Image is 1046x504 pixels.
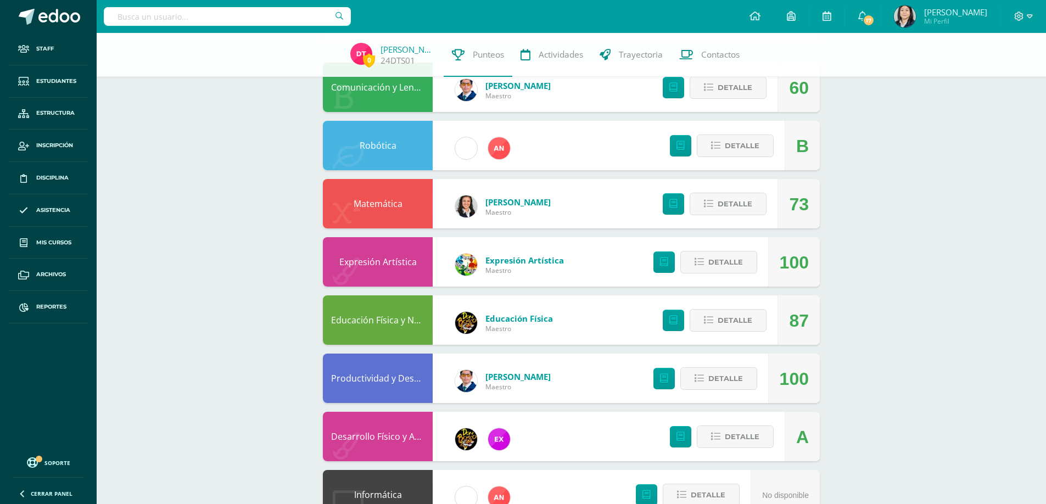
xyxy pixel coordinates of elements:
[339,256,417,268] a: Expresión Artística
[690,76,767,99] button: Detalle
[9,65,88,98] a: Estudiantes
[323,412,433,461] div: Desarrollo Físico y Artístico
[671,33,748,77] a: Contactos
[697,425,774,448] button: Detalle
[488,137,510,159] img: 35a1f8cfe552b0525d1a6bbd90ff6c8c.png
[9,291,88,323] a: Reportes
[9,227,88,259] a: Mis cursos
[36,173,69,182] span: Disciplina
[36,238,71,247] span: Mis cursos
[381,44,435,55] a: [PERSON_NAME]
[36,44,54,53] span: Staff
[331,372,442,384] a: Productividad y Desarrollo
[485,382,551,391] span: Maestro
[780,238,809,287] div: 100
[718,310,752,331] span: Detalle
[485,324,553,333] span: Maestro
[485,371,551,382] a: [PERSON_NAME]
[725,427,759,447] span: Detalle
[718,77,752,98] span: Detalle
[455,370,477,392] img: 059ccfba660c78d33e1d6e9d5a6a4bb6.png
[708,368,743,389] span: Detalle
[924,16,987,26] span: Mi Perfil
[539,49,583,60] span: Actividades
[36,77,76,86] span: Estudiantes
[360,139,396,152] a: Robótica
[323,121,433,170] div: Robótica
[512,33,591,77] a: Actividades
[619,49,663,60] span: Trayectoria
[780,354,809,404] div: 100
[36,109,75,117] span: Estructura
[924,7,987,18] span: [PERSON_NAME]
[36,141,73,150] span: Inscripción
[485,80,551,91] a: [PERSON_NAME]
[36,303,66,311] span: Reportes
[789,180,809,229] div: 73
[796,412,809,462] div: A
[863,14,875,26] span: 17
[690,309,767,332] button: Detalle
[485,197,551,208] a: [PERSON_NAME]
[455,195,477,217] img: b15e54589cdbd448c33dd63f135c9987.png
[455,79,477,101] img: 059ccfba660c78d33e1d6e9d5a6a4bb6.png
[31,490,72,497] span: Cerrar panel
[331,430,444,443] a: Desarrollo Físico y Artístico
[9,194,88,227] a: Asistencia
[9,98,88,130] a: Estructura
[444,33,512,77] a: Punteos
[473,49,504,60] span: Punteos
[9,130,88,162] a: Inscripción
[36,270,66,279] span: Archivos
[796,121,809,171] div: B
[9,33,88,65] a: Staff
[331,81,450,93] a: Comunicación y Lenguaje L.1
[9,162,88,194] a: Disciplina
[455,312,477,334] img: eda3c0d1caa5ac1a520cf0290d7c6ae4.png
[718,194,752,214] span: Detalle
[708,252,743,272] span: Detalle
[485,266,564,275] span: Maestro
[485,255,564,266] a: Expresión Artística
[789,296,809,345] div: 87
[323,237,433,287] div: Expresión Artística
[44,459,70,467] span: Soporte
[354,198,402,210] a: Matemática
[381,55,415,66] a: 24DTS01
[36,206,70,215] span: Asistencia
[323,354,433,403] div: Productividad y Desarrollo
[13,455,83,469] a: Soporte
[363,53,375,67] span: 0
[350,43,372,65] img: 71abf2bd482ea5c0124037d671430b91.png
[591,33,671,77] a: Trayectoria
[680,251,757,273] button: Detalle
[331,314,445,326] a: Educación Física y Natación
[488,428,510,450] img: ce84f7dabd80ed5f5aa83b4480291ac6.png
[455,428,477,450] img: 21dcd0747afb1b787494880446b9b401.png
[485,313,553,324] a: Educación Física
[323,295,433,345] div: Educación Física y Natación
[485,208,551,217] span: Maestro
[323,63,433,112] div: Comunicación y Lenguaje L.1
[455,254,477,276] img: 159e24a6ecedfdf8f489544946a573f0.png
[697,135,774,157] button: Detalle
[680,367,757,390] button: Detalle
[701,49,740,60] span: Contactos
[894,5,916,27] img: ab5b52e538c9069687ecb61632cf326d.png
[725,136,759,156] span: Detalle
[789,63,809,113] div: 60
[104,7,351,26] input: Busca un usuario...
[455,137,477,159] img: cae4b36d6049cd6b8500bd0f72497672.png
[354,489,402,501] a: Informática
[485,91,551,100] span: Maestro
[762,491,809,500] span: No disponible
[690,193,767,215] button: Detalle
[323,179,433,228] div: Matemática
[9,259,88,291] a: Archivos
